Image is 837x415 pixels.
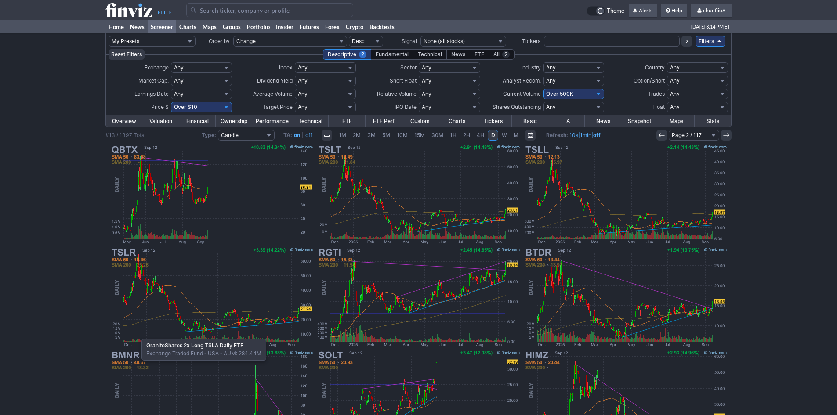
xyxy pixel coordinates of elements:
a: Maps [658,115,695,127]
a: M [511,130,522,141]
a: Technical [292,115,329,127]
div: Fundamental [371,49,413,60]
a: D [488,130,498,141]
span: 30M [431,132,443,138]
span: Market Cap. [138,77,169,84]
a: Ownership [216,115,252,127]
a: 1min [580,132,591,138]
a: Futures [297,20,322,33]
a: 10M [394,130,411,141]
span: 2H [463,132,470,138]
a: 2M [350,130,364,141]
a: Crypto [343,20,366,33]
div: News [446,49,470,60]
div: ETF [470,49,489,60]
a: on [294,132,300,138]
div: Exchange Traded Fund USA AUM: 284.44M [141,339,266,361]
button: Range [525,130,536,141]
span: Industry [521,64,541,71]
span: Analyst Recom. [503,77,541,84]
div: Descriptive [323,49,371,60]
img: TSLL - Direxion Daily TSLA Bull 2X Shares - Stock Price Chart [523,143,728,246]
span: Price $ [151,104,169,110]
a: Custom [402,115,438,127]
div: Technical [413,49,447,60]
span: Sector [400,64,417,71]
a: Valuation [142,115,179,127]
span: Shares Outstanding [493,104,541,110]
span: Signal [402,38,417,44]
a: 3M [364,130,379,141]
span: | [302,132,304,138]
a: News [127,20,148,33]
a: Snapshot [621,115,658,127]
a: Alerts [629,4,657,18]
span: Option/Short [634,77,665,84]
span: Earnings Date [134,90,169,97]
img: RGTI - Rigetti Computing Inc - Stock Price Chart [316,246,522,349]
div: All [489,49,515,60]
span: 3M [367,132,376,138]
span: Dividend Yield [257,77,293,84]
span: Trades [648,90,665,97]
span: Average Volume [253,90,293,97]
a: Basic [512,115,548,127]
a: ETF Perf [366,115,402,127]
a: off [593,132,601,138]
span: D [491,132,495,138]
a: Backtests [366,20,398,33]
a: Insider [273,20,297,33]
a: W [499,130,510,141]
span: • [203,350,208,357]
a: Tickers [475,115,511,127]
span: 2M [353,132,361,138]
div: #13 / 1397 Total [105,131,146,140]
img: QBTX - Tradr 2X Long QBTS Daily ETF - Stock Price Chart [109,143,315,246]
span: W [502,132,507,138]
span: Tickers [522,38,540,44]
img: TSLR - GraniteShares 2x Long TSLA Daily ETF - Stock Price Chart [109,246,315,349]
span: 2 [502,51,510,58]
b: GraniteShares 2x Long TSLA Daily ETF [146,342,243,349]
a: News [585,115,621,127]
a: chunfliu6 [691,4,732,18]
a: 30M [428,130,446,141]
span: 1M [339,132,346,138]
a: Filters [696,36,725,47]
span: • [219,350,224,357]
span: 2 [359,51,366,58]
a: Screener [148,20,176,33]
span: M [514,132,518,138]
a: off [305,132,312,138]
a: 10s [569,132,578,138]
span: chunfliu6 [703,7,725,14]
a: Groups [220,20,244,33]
a: 1H [447,130,460,141]
a: 4H [474,130,487,141]
span: Theme [607,6,624,16]
a: Stats [695,115,731,127]
a: 1M [336,130,349,141]
b: TA: [283,132,292,138]
a: Charts [438,115,475,127]
a: Maps [199,20,220,33]
img: BTDR - Bitdeer Technologies Group - Stock Price Chart [523,246,728,349]
button: Reset Filters [109,49,145,60]
a: Performance [252,115,292,127]
span: 15M [414,132,425,138]
a: 2H [460,130,473,141]
a: Forex [322,20,343,33]
span: 10M [397,132,408,138]
span: IPO Date [395,104,417,110]
span: Exchange [144,64,169,71]
a: ETF [329,115,365,127]
span: Order by [209,38,230,44]
a: Theme [587,6,624,16]
span: 1H [450,132,457,138]
a: Help [661,4,687,18]
a: TA [548,115,585,127]
a: Overview [106,115,142,127]
a: Portfolio [244,20,273,33]
span: [DATE] 3:14 PM ET [691,20,730,33]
